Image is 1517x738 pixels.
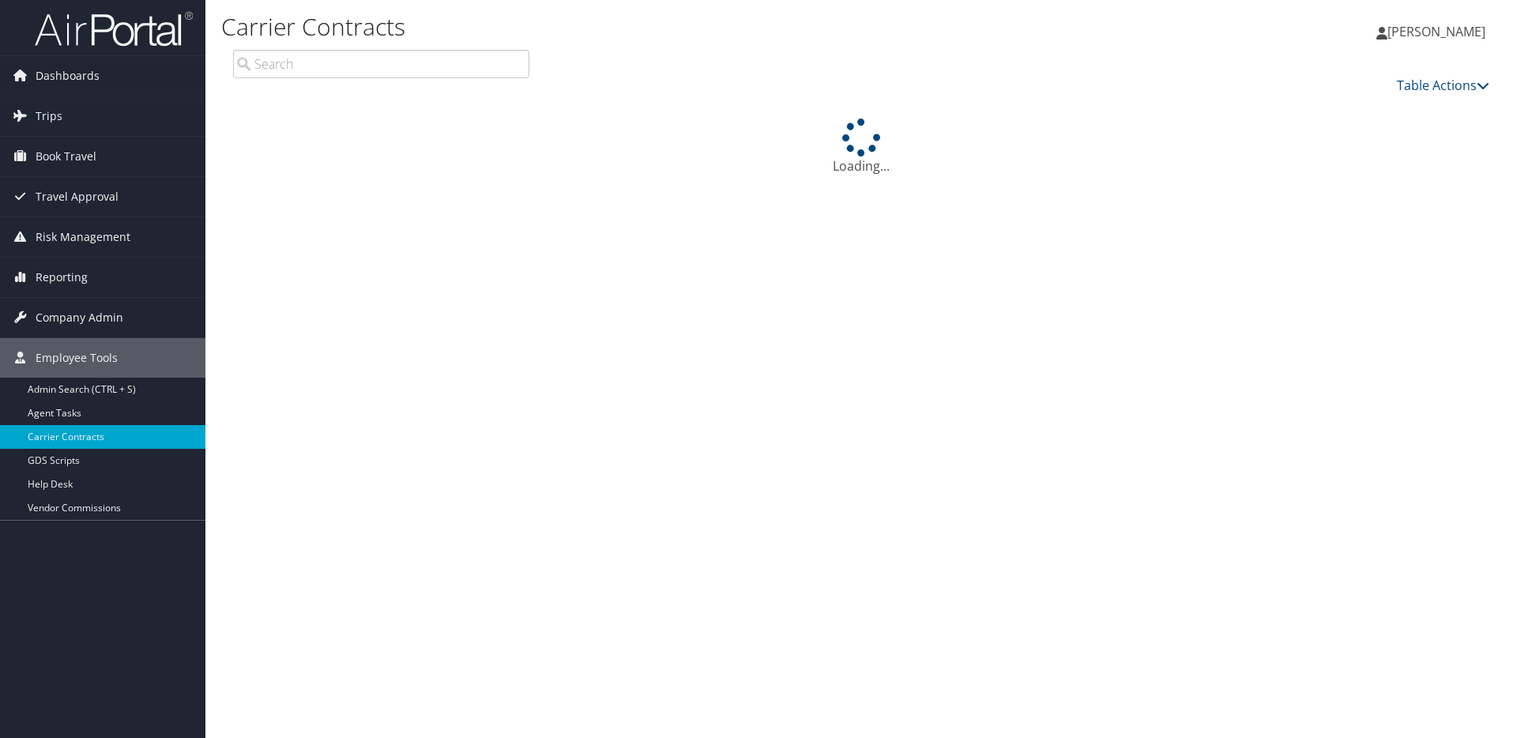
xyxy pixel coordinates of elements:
[36,258,88,297] span: Reporting
[36,217,130,257] span: Risk Management
[36,338,118,378] span: Employee Tools
[35,10,193,47] img: airportal-logo.png
[36,56,100,96] span: Dashboards
[221,119,1501,175] div: Loading...
[221,10,1075,43] h1: Carrier Contracts
[1376,8,1501,55] a: [PERSON_NAME]
[1387,23,1485,40] span: [PERSON_NAME]
[233,50,529,78] input: Search
[36,298,123,337] span: Company Admin
[36,96,62,136] span: Trips
[1397,77,1489,94] a: Table Actions
[36,137,96,176] span: Book Travel
[36,177,119,217] span: Travel Approval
